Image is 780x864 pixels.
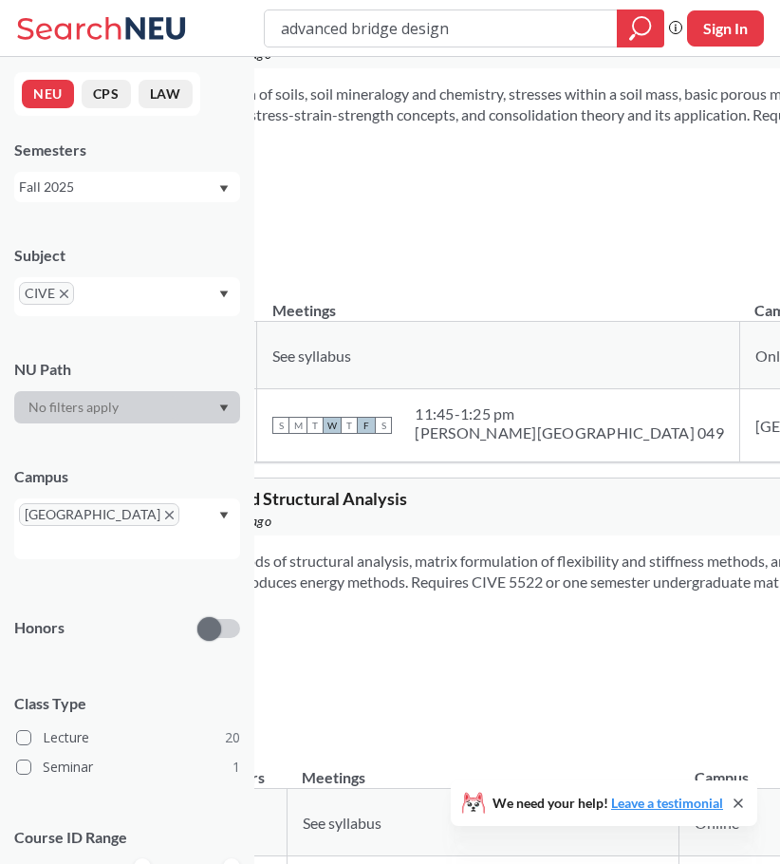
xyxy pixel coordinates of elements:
button: NEU [22,80,74,108]
input: Class, professor, course number, "phrase" [279,12,604,45]
div: [PERSON_NAME][GEOGRAPHIC_DATA] 049 [415,423,724,442]
span: S [272,417,289,434]
div: [GEOGRAPHIC_DATA]X to remove pillDropdown arrow [14,498,240,559]
div: Subject [14,245,240,266]
span: 1 [232,757,240,778]
span: S [375,417,392,434]
svg: Dropdown arrow [219,404,229,412]
span: F [358,417,375,434]
a: Leave a testimonial [611,795,723,811]
button: CPS [82,80,131,108]
label: Seminar [16,755,240,779]
div: CIVEX to remove pillDropdown arrow [14,277,240,316]
div: Campus [14,466,240,487]
svg: magnifying glass [629,15,652,42]
svg: Dropdown arrow [219,291,229,298]
span: We need your help! [492,797,723,810]
span: See syllabus [303,814,381,832]
span: W [324,417,341,434]
span: See syllabus [272,347,351,365]
div: Semesters [14,140,240,160]
p: Honors [14,617,65,639]
svg: Dropdown arrow [219,512,229,519]
span: CIVEX to remove pill [19,282,74,305]
svg: Dropdown arrow [219,185,229,193]
p: Course ID Range [14,827,240,849]
svg: X to remove pill [60,290,68,298]
div: magnifying glass [617,9,664,47]
span: T [341,417,358,434]
th: Meetings [287,748,679,789]
div: Fall 2025 [19,177,217,197]
span: T [306,417,324,434]
span: [GEOGRAPHIC_DATA]X to remove pill [19,503,179,526]
button: Sign In [687,10,764,47]
span: Class Type [14,693,240,714]
div: 11:45 - 1:25 pm [415,404,724,423]
div: NU Path [14,359,240,380]
div: Dropdown arrow [14,391,240,423]
div: Fall 2025Dropdown arrow [14,172,240,202]
button: LAW [139,80,193,108]
span: M [289,417,306,434]
label: Lecture [16,725,240,750]
th: Meetings [257,281,740,322]
span: 20 [225,727,240,748]
svg: X to remove pill [165,511,174,519]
